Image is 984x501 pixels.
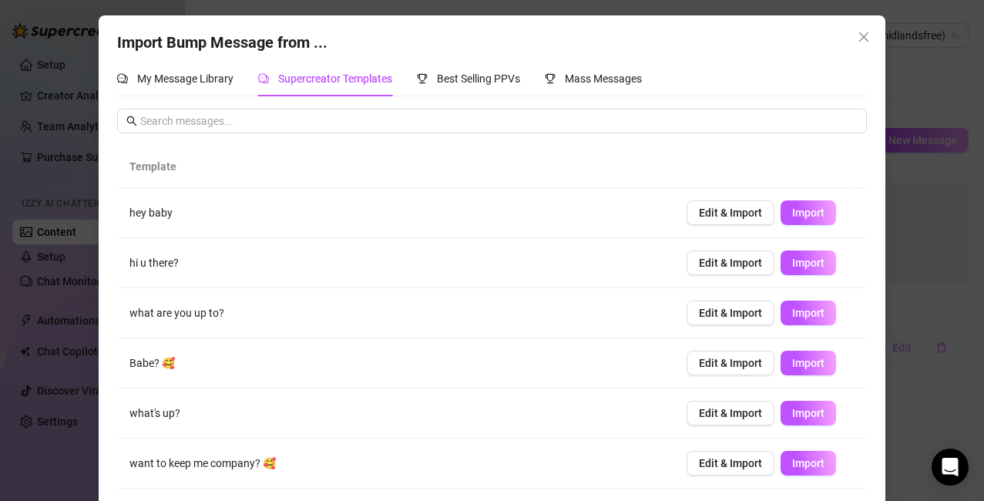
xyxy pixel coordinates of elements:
[126,116,137,126] span: search
[687,250,774,275] button: Edit & Import
[417,73,428,84] span: trophy
[781,401,836,425] button: Import
[932,449,969,486] div: Open Intercom Messenger
[699,357,762,369] span: Edit & Import
[687,401,774,425] button: Edit & Import
[781,250,836,275] button: Import
[851,31,876,43] span: Close
[140,113,858,129] input: Search messages...
[781,451,836,476] button: Import
[545,73,556,84] span: trophy
[565,72,642,85] span: Mass Messages
[117,146,662,188] th: Template
[117,238,675,288] td: hi u there?
[699,407,762,419] span: Edit & Import
[792,407,824,419] span: Import
[781,351,836,375] button: Import
[117,188,675,238] td: hey baby
[792,457,824,469] span: Import
[117,288,675,338] td: what are you up to?
[687,301,774,325] button: Edit & Import
[792,307,824,319] span: Import
[699,457,762,469] span: Edit & Import
[699,307,762,319] span: Edit & Import
[258,73,269,84] span: comment
[117,388,675,439] td: what's up?
[792,207,824,219] span: Import
[278,72,392,85] span: Supercreator Templates
[117,338,675,388] td: Babe? 🥰
[117,33,327,52] span: Import Bump Message from ...
[699,207,762,219] span: Edit & Import
[137,72,233,85] span: My Message Library
[699,257,762,269] span: Edit & Import
[687,200,774,225] button: Edit & Import
[781,200,836,225] button: Import
[687,351,774,375] button: Edit & Import
[792,257,824,269] span: Import
[851,25,876,49] button: Close
[687,451,774,476] button: Edit & Import
[117,439,675,489] td: want to keep me company? 🥰
[117,73,128,84] span: comment
[858,31,870,43] span: close
[781,301,836,325] button: Import
[792,357,824,369] span: Import
[437,72,520,85] span: Best Selling PPVs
